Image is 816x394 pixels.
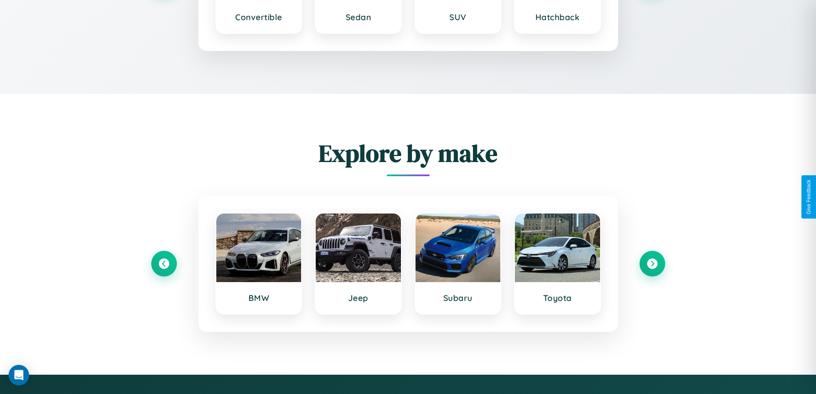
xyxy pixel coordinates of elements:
h3: Sedan [324,12,392,22]
h3: Hatchback [523,12,592,22]
h3: Toyota [523,293,592,303]
h3: SUV [424,12,492,22]
h3: Jeep [324,293,392,303]
h3: Convertible [225,12,293,22]
div: Give Feedback [806,180,812,214]
h3: BMW [225,293,293,303]
h2: Explore by make [151,137,665,170]
h3: Subaru [424,293,492,303]
div: Open Intercom Messenger [9,365,29,385]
